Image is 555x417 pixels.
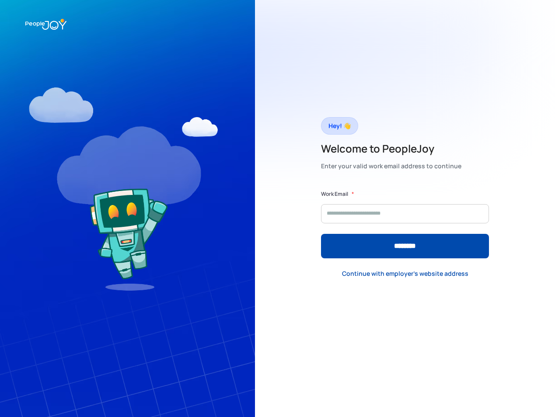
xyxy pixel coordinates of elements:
[321,190,348,198] label: Work Email
[321,190,489,258] form: Form
[342,269,468,278] div: Continue with employer's website address
[321,160,461,172] div: Enter your valid work email address to continue
[321,142,461,156] h2: Welcome to PeopleJoy
[335,265,475,283] a: Continue with employer's website address
[328,120,351,132] div: Hey! 👋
